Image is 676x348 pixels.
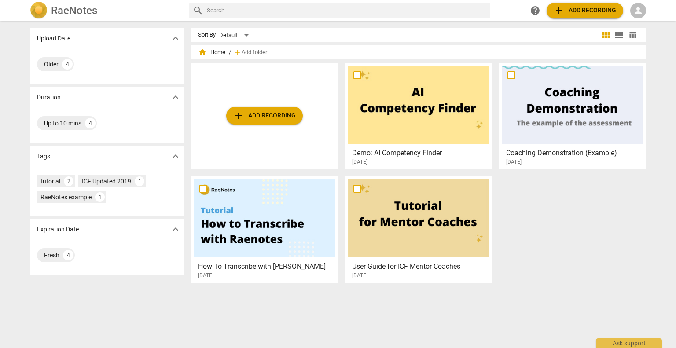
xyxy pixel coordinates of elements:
span: view_list [614,30,625,40]
div: 4 [85,118,96,128]
button: Upload [226,107,303,125]
div: 1 [95,192,105,202]
button: List view [613,29,626,42]
div: 4 [62,59,73,70]
button: Upload [547,3,623,18]
button: Tile view [599,29,613,42]
h3: Coaching Demonstration (Example) [506,148,644,158]
span: help [530,5,540,16]
button: Table view [626,29,639,42]
div: 1 [135,176,144,186]
span: view_module [601,30,611,40]
span: Add recording [233,110,296,121]
div: Default [219,28,252,42]
span: [DATE] [506,158,522,166]
div: Up to 10 mins [44,119,81,128]
div: Fresh [44,251,59,260]
button: Show more [169,223,182,236]
h2: RaeNotes [51,4,97,17]
h3: How To Transcribe with RaeNotes [198,261,336,272]
div: 4 [63,250,73,260]
a: LogoRaeNotes [30,2,182,19]
span: expand_more [170,33,181,44]
input: Search [207,4,487,18]
div: tutorial [40,177,60,186]
div: 2 [64,176,73,186]
span: home [198,48,207,57]
span: [DATE] [352,158,367,166]
span: search [193,5,203,16]
span: table_chart [628,31,637,39]
span: add [554,5,564,16]
div: ICF Updated 2019 [82,177,131,186]
p: Upload Date [37,34,70,43]
div: Older [44,60,59,69]
p: Duration [37,93,61,102]
button: Show more [169,32,182,45]
a: User Guide for ICF Mentor Coaches[DATE] [348,179,489,279]
span: person [633,5,643,16]
span: expand_more [170,224,181,234]
a: Demo: AI Competency Finder[DATE] [348,66,489,165]
a: How To Transcribe with [PERSON_NAME][DATE] [194,179,335,279]
div: Sort By [198,32,216,38]
span: Add recording [554,5,616,16]
button: Show more [169,91,182,104]
img: Logo [30,2,48,19]
a: Help [527,3,543,18]
a: Coaching Demonstration (Example)[DATE] [502,66,643,165]
h3: User Guide for ICF Mentor Coaches [352,261,490,272]
p: Tags [37,152,50,161]
h3: Demo: AI Competency Finder [352,148,490,158]
span: expand_more [170,151,181,161]
span: Add folder [242,49,267,56]
span: [DATE] [352,272,367,279]
span: Home [198,48,225,57]
div: RaeNotes example [40,193,92,201]
button: Show more [169,150,182,163]
span: / [229,49,231,56]
span: add [233,48,242,57]
div: Ask support [596,338,662,348]
span: expand_more [170,92,181,103]
span: [DATE] [198,272,213,279]
p: Expiration Date [37,225,79,234]
span: add [233,110,244,121]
